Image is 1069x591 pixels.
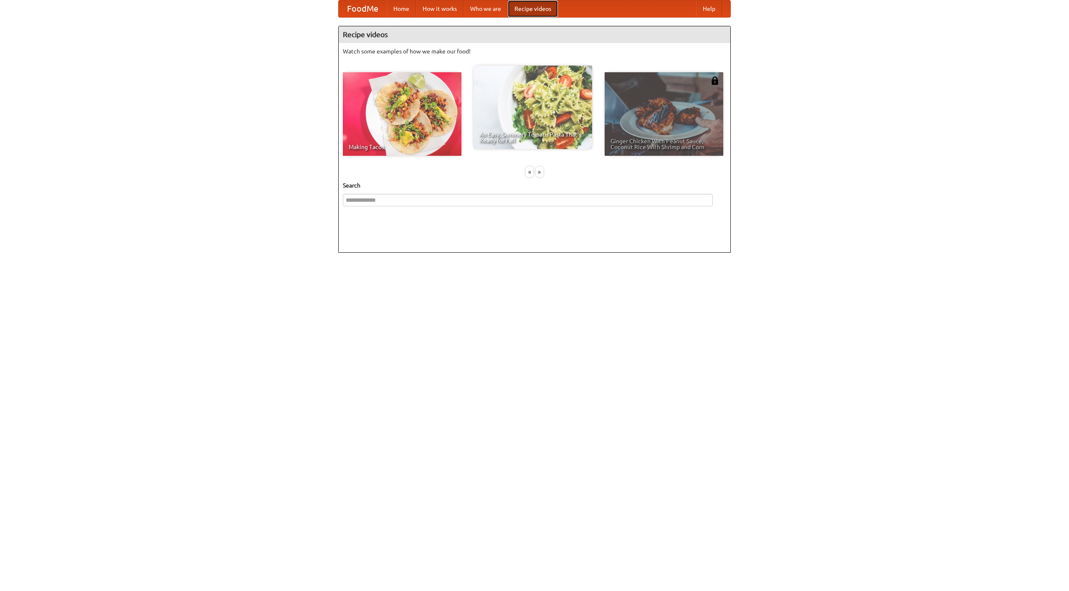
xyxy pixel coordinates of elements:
span: An Easy, Summery Tomato Pasta That's Ready for Fall [479,132,586,143]
a: How it works [416,0,464,17]
a: FoodMe [339,0,387,17]
a: Making Tacos [343,72,461,156]
a: An Easy, Summery Tomato Pasta That's Ready for Fall [474,66,592,149]
a: Who we are [464,0,508,17]
a: Help [696,0,722,17]
div: » [536,167,543,177]
img: 483408.png [711,76,719,85]
a: Recipe videos [508,0,558,17]
p: Watch some examples of how we make our food! [343,47,726,56]
a: Home [387,0,416,17]
div: « [526,167,533,177]
h4: Recipe videos [339,26,730,43]
h5: Search [343,181,726,190]
span: Making Tacos [349,144,456,150]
